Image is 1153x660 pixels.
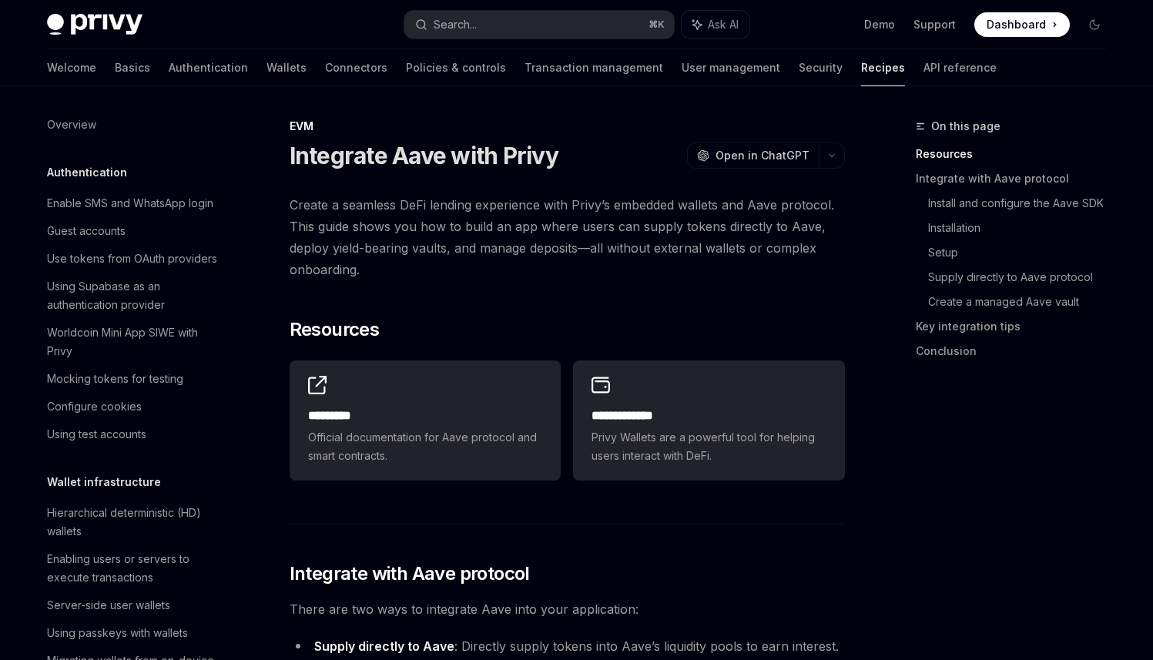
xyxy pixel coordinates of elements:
[404,11,674,39] button: Search...⌘K
[1082,12,1107,37] button: Toggle dark mode
[928,216,1119,240] a: Installation
[861,49,905,86] a: Recipes
[290,598,845,620] span: There are two ways to integrate Aave into your application:
[169,49,248,86] a: Authentication
[325,49,387,86] a: Connectors
[35,619,232,647] a: Using passkeys with wallets
[35,393,232,420] a: Configure cookies
[406,49,506,86] a: Policies & controls
[928,240,1119,265] a: Setup
[35,319,232,365] a: Worldcoin Mini App SIWE with Privy
[682,49,780,86] a: User management
[47,163,127,182] h5: Authentication
[928,290,1119,314] a: Create a managed Aave vault
[308,428,542,465] span: Official documentation for Aave protocol and smart contracts.
[314,638,454,654] strong: Supply directly to Aave
[115,49,150,86] a: Basics
[47,14,142,35] img: dark logo
[35,273,232,319] a: Using Supabase as an authentication provider
[47,473,161,491] h5: Wallet infrastructure
[716,148,809,163] span: Open in ChatGPT
[266,49,307,86] a: Wallets
[35,420,232,448] a: Using test accounts
[47,222,126,240] div: Guest accounts
[434,15,477,34] div: Search...
[928,265,1119,290] a: Supply directly to Aave protocol
[290,561,530,586] span: Integrate with Aave protocol
[916,142,1119,166] a: Resources
[47,116,96,134] div: Overview
[931,117,1000,136] span: On this page
[913,17,956,32] a: Support
[525,49,663,86] a: Transaction management
[47,323,223,360] div: Worldcoin Mini App SIWE with Privy
[864,17,895,32] a: Demo
[290,142,558,169] h1: Integrate Aave with Privy
[47,550,223,587] div: Enabling users or servers to execute transactions
[47,397,142,416] div: Configure cookies
[290,317,380,342] span: Resources
[47,250,217,268] div: Use tokens from OAuth providers
[35,217,232,245] a: Guest accounts
[35,591,232,619] a: Server-side user wallets
[47,49,96,86] a: Welcome
[35,365,232,393] a: Mocking tokens for testing
[47,596,170,615] div: Server-side user wallets
[682,11,749,39] button: Ask AI
[35,245,232,273] a: Use tokens from OAuth providers
[573,360,844,481] a: **** **** ***Privy Wallets are a powerful tool for helping users interact with DeFi.
[47,425,146,444] div: Using test accounts
[47,504,223,541] div: Hierarchical deterministic (HD) wallets
[916,339,1119,364] a: Conclusion
[928,191,1119,216] a: Install and configure the Aave SDK
[923,49,997,86] a: API reference
[916,314,1119,339] a: Key integration tips
[47,277,223,314] div: Using Supabase as an authentication provider
[35,499,232,545] a: Hierarchical deterministic (HD) wallets
[799,49,843,86] a: Security
[35,111,232,139] a: Overview
[687,142,819,169] button: Open in ChatGPT
[592,428,826,465] span: Privy Wallets are a powerful tool for helping users interact with DeFi.
[290,360,561,481] a: **** ****Official documentation for Aave protocol and smart contracts.
[35,545,232,591] a: Enabling users or servers to execute transactions
[987,17,1046,32] span: Dashboard
[649,18,665,31] span: ⌘ K
[47,194,213,213] div: Enable SMS and WhatsApp login
[974,12,1070,37] a: Dashboard
[47,624,188,642] div: Using passkeys with wallets
[916,166,1119,191] a: Integrate with Aave protocol
[708,17,739,32] span: Ask AI
[290,194,845,280] span: Create a seamless DeFi lending experience with Privy’s embedded wallets and Aave protocol. This g...
[47,370,183,388] div: Mocking tokens for testing
[290,119,845,134] div: EVM
[35,189,232,217] a: Enable SMS and WhatsApp login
